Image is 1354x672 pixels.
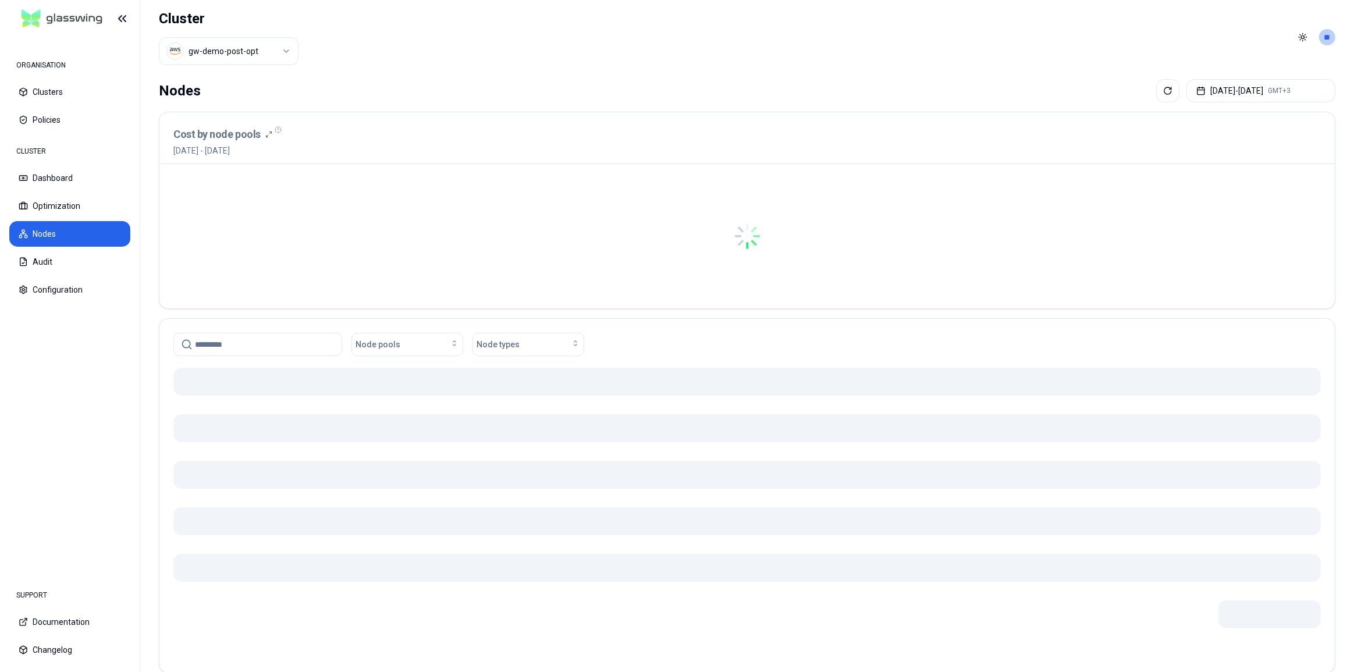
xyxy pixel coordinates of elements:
div: ORGANISATION [9,54,130,77]
div: CLUSTER [9,140,130,163]
button: Policies [9,107,130,133]
button: Optimization [9,193,130,219]
button: Clusters [9,79,130,105]
button: Documentation [9,609,130,635]
button: Node types [472,333,584,356]
span: Node pools [356,339,400,350]
span: [DATE] - [DATE] [173,145,272,157]
img: aws [169,45,181,57]
span: GMT+3 [1268,86,1291,95]
h3: Cost by node pools [173,126,261,143]
img: GlassWing [17,5,107,33]
span: Node types [477,339,520,350]
button: Dashboard [9,165,130,191]
button: Nodes [9,221,130,247]
div: gw-demo-post-opt [189,45,258,57]
div: Nodes [159,79,201,102]
button: Audit [9,249,130,275]
button: Select a value [159,37,298,65]
button: Node pools [351,333,463,356]
button: [DATE]-[DATE]GMT+3 [1186,79,1335,102]
div: SUPPORT [9,584,130,607]
h1: Cluster [159,9,298,28]
button: Configuration [9,277,130,303]
button: Changelog [9,637,130,663]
